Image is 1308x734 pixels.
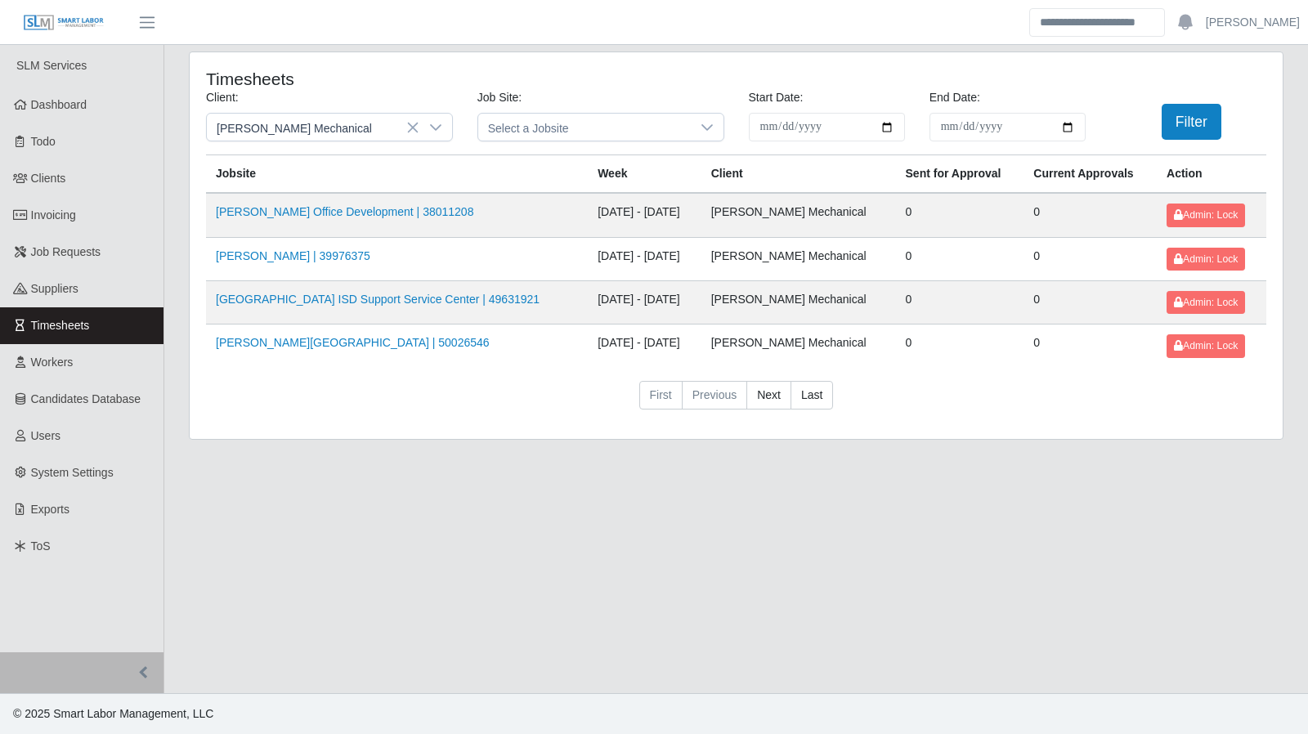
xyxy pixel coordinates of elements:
[1206,14,1300,31] a: [PERSON_NAME]
[207,114,419,141] span: George Wayne Mechanical
[216,293,540,306] a: [GEOGRAPHIC_DATA] ISD Support Service Center | 49631921
[16,59,87,72] span: SLM Services
[206,89,239,106] label: Client:
[749,89,804,106] label: Start Date:
[588,324,701,368] td: [DATE] - [DATE]
[478,114,691,141] span: Select a Jobsite
[1024,324,1157,368] td: 0
[216,205,473,218] a: [PERSON_NAME] Office Development | 38011208
[929,89,980,106] label: End Date:
[1024,193,1157,237] td: 0
[1174,253,1238,265] span: Admin: Lock
[1174,297,1238,308] span: Admin: Lock
[701,237,896,280] td: [PERSON_NAME] Mechanical
[896,324,1024,368] td: 0
[31,319,90,332] span: Timesheets
[477,89,522,106] label: Job Site:
[1167,291,1245,314] button: Admin: Lock
[206,69,634,89] h4: Timesheets
[216,336,490,349] a: [PERSON_NAME][GEOGRAPHIC_DATA] | 50026546
[23,14,105,32] img: SLM Logo
[1174,209,1238,221] span: Admin: Lock
[701,193,896,237] td: [PERSON_NAME] Mechanical
[896,237,1024,280] td: 0
[1162,104,1221,140] button: Filter
[31,245,101,258] span: Job Requests
[31,429,61,442] span: Users
[1024,280,1157,324] td: 0
[31,172,66,185] span: Clients
[896,193,1024,237] td: 0
[13,707,213,720] span: © 2025 Smart Labor Management, LLC
[31,282,78,295] span: Suppliers
[31,503,69,516] span: Exports
[896,280,1024,324] td: 0
[1024,155,1157,194] th: Current Approvals
[31,98,87,111] span: Dashboard
[1024,237,1157,280] td: 0
[1167,204,1245,226] button: Admin: Lock
[31,208,76,222] span: Invoicing
[206,155,588,194] th: Jobsite
[1029,8,1165,37] input: Search
[206,381,1266,423] nav: pagination
[791,381,833,410] a: Last
[588,280,701,324] td: [DATE] - [DATE]
[31,392,141,405] span: Candidates Database
[701,324,896,368] td: [PERSON_NAME] Mechanical
[1174,340,1238,351] span: Admin: Lock
[1167,334,1245,357] button: Admin: Lock
[588,155,701,194] th: Week
[31,466,114,479] span: System Settings
[701,155,896,194] th: Client
[31,356,74,369] span: Workers
[588,237,701,280] td: [DATE] - [DATE]
[588,193,701,237] td: [DATE] - [DATE]
[701,280,896,324] td: [PERSON_NAME] Mechanical
[1157,155,1266,194] th: Action
[896,155,1024,194] th: Sent for Approval
[1167,248,1245,271] button: Admin: Lock
[216,249,370,262] a: [PERSON_NAME] | 39976375
[31,539,51,553] span: ToS
[31,135,56,148] span: Todo
[746,381,791,410] a: Next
